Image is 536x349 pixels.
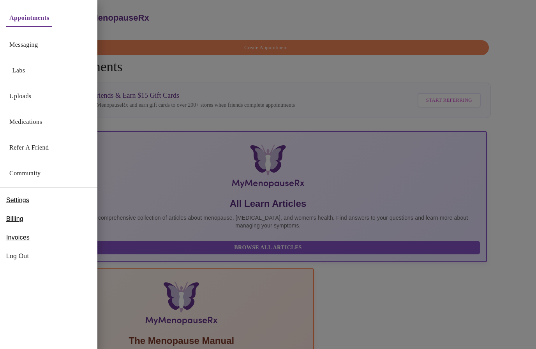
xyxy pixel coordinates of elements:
[6,233,30,242] span: Invoices
[12,65,25,76] a: Labs
[9,39,38,50] a: Messaging
[6,140,52,155] button: Refer a Friend
[6,166,44,181] button: Community
[6,37,41,53] button: Messaging
[6,10,52,27] button: Appointments
[6,214,23,224] span: Billing
[6,196,29,205] span: Settings
[9,116,42,127] a: Medications
[6,194,29,206] a: Settings
[9,168,41,179] a: Community
[9,12,49,23] a: Appointments
[6,114,45,130] button: Medications
[6,252,91,261] span: Log Out
[9,91,32,102] a: Uploads
[6,231,30,244] a: Invoices
[6,88,35,104] button: Uploads
[9,142,49,153] a: Refer a Friend
[6,63,31,78] button: Labs
[6,213,23,225] a: Billing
